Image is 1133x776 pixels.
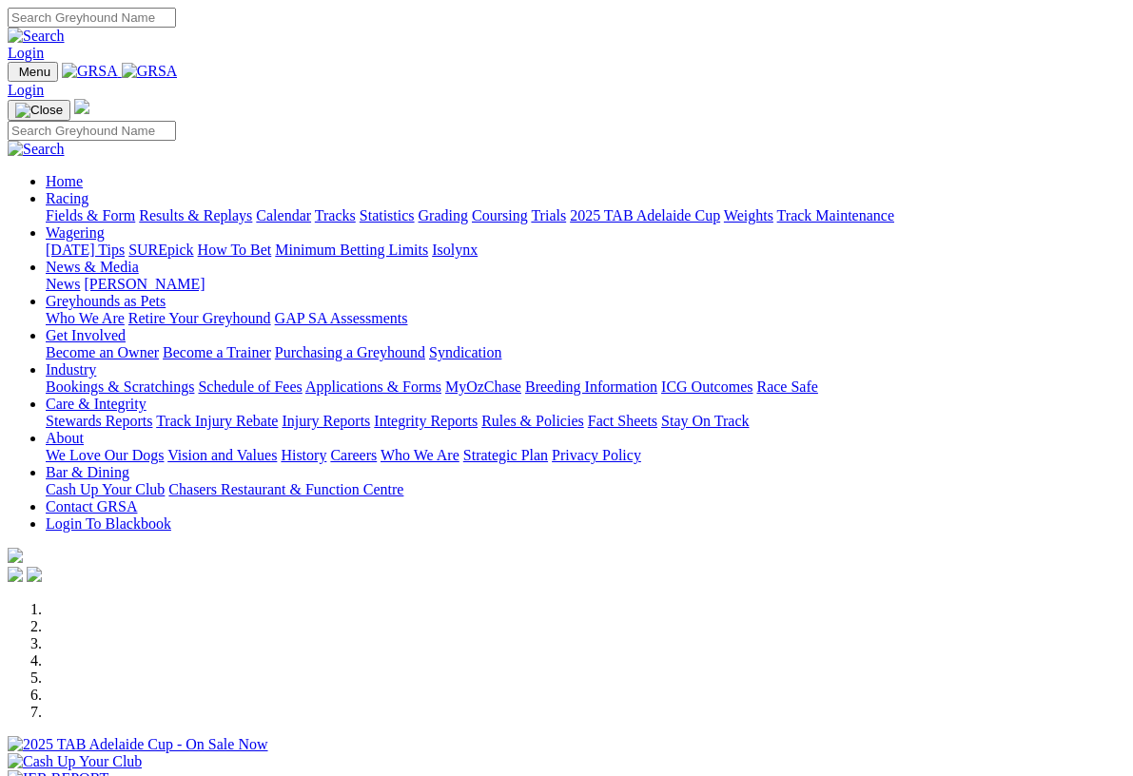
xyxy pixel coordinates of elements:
img: Search [8,141,65,158]
a: Bar & Dining [46,464,129,480]
a: GAP SA Assessments [275,310,408,326]
a: 2025 TAB Adelaide Cup [570,207,720,223]
a: Racing [46,190,88,206]
a: Calendar [256,207,311,223]
img: logo-grsa-white.png [74,99,89,114]
img: facebook.svg [8,567,23,582]
div: Wagering [46,242,1125,259]
a: News [46,276,80,292]
a: MyOzChase [445,378,521,395]
img: GRSA [62,63,118,80]
div: Industry [46,378,1125,396]
a: News & Media [46,259,139,275]
a: Results & Replays [139,207,252,223]
a: Wagering [46,224,105,241]
a: Home [46,173,83,189]
a: Fact Sheets [588,413,657,429]
a: Greyhounds as Pets [46,293,166,309]
a: About [46,430,84,446]
button: Toggle navigation [8,100,70,121]
input: Search [8,8,176,28]
img: Cash Up Your Club [8,753,142,770]
a: Grading [419,207,468,223]
button: Toggle navigation [8,62,58,82]
a: Statistics [360,207,415,223]
a: Integrity Reports [374,413,478,429]
img: logo-grsa-white.png [8,548,23,563]
img: GRSA [122,63,178,80]
a: Track Injury Rebate [156,413,278,429]
a: Stay On Track [661,413,749,429]
a: Injury Reports [282,413,370,429]
a: Who We Are [46,310,125,326]
a: Coursing [472,207,528,223]
a: Privacy Policy [552,447,641,463]
a: Chasers Restaurant & Function Centre [168,481,403,497]
a: Purchasing a Greyhound [275,344,425,360]
a: Track Maintenance [777,207,894,223]
a: Minimum Betting Limits [275,242,428,258]
a: Applications & Forms [305,378,441,395]
a: Login [8,82,44,98]
input: Search [8,121,176,141]
a: Cash Up Your Club [46,481,165,497]
a: Isolynx [432,242,478,258]
a: Stewards Reports [46,413,152,429]
a: SUREpick [128,242,193,258]
a: Trials [531,207,566,223]
div: Care & Integrity [46,413,1125,430]
div: About [46,447,1125,464]
a: Retire Your Greyhound [128,310,271,326]
div: Get Involved [46,344,1125,361]
a: Login [8,45,44,61]
a: Breeding Information [525,378,657,395]
span: Menu [19,65,50,79]
a: Schedule of Fees [198,378,302,395]
div: Racing [46,207,1125,224]
div: News & Media [46,276,1125,293]
a: Vision and Values [167,447,277,463]
a: Become an Owner [46,344,159,360]
a: Syndication [429,344,501,360]
a: We Love Our Dogs [46,447,164,463]
a: Become a Trainer [163,344,271,360]
div: Bar & Dining [46,481,1125,498]
a: Race Safe [756,378,817,395]
img: Search [8,28,65,45]
img: twitter.svg [27,567,42,582]
a: Who We Are [381,447,459,463]
img: Close [15,103,63,118]
a: History [281,447,326,463]
a: Contact GRSA [46,498,137,514]
a: Care & Integrity [46,396,147,412]
a: Careers [330,447,377,463]
a: Weights [724,207,773,223]
a: Strategic Plan [463,447,548,463]
div: Greyhounds as Pets [46,310,1125,327]
a: Login To Blackbook [46,515,171,532]
a: [PERSON_NAME] [84,276,205,292]
a: Industry [46,361,96,378]
a: [DATE] Tips [46,242,125,258]
a: How To Bet [198,242,272,258]
a: ICG Outcomes [661,378,752,395]
a: Fields & Form [46,207,135,223]
a: Tracks [315,207,356,223]
a: Get Involved [46,327,126,343]
a: Rules & Policies [481,413,584,429]
a: Bookings & Scratchings [46,378,194,395]
img: 2025 TAB Adelaide Cup - On Sale Now [8,736,268,753]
